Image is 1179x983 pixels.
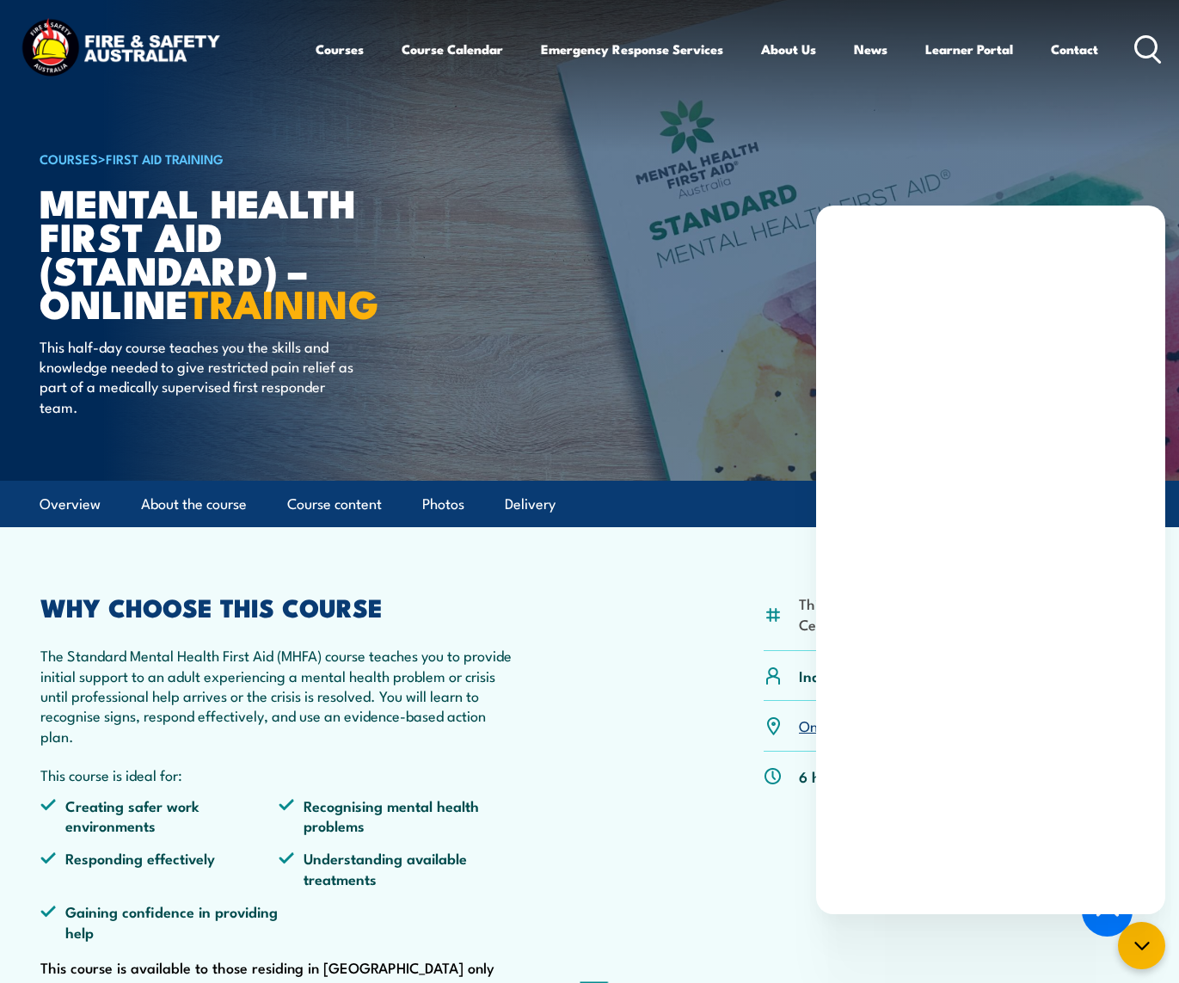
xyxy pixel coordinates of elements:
[316,28,364,70] a: Courses
[799,593,1139,634] li: This is a non-accredited training course, a Certificate of Attendance is issued on completion.
[40,336,353,417] p: This half-day course teaches you the skills and knowledge needed to give restricted pain relief a...
[40,149,98,168] a: COURSES
[279,848,517,888] li: Understanding available treatments
[40,645,517,746] p: The Standard Mental Health First Aid (MHFA) course teaches you to provide initial support to an a...
[40,185,464,320] h1: Mental Health First Aid (Standard) – Online
[761,28,816,70] a: About Us
[925,28,1013,70] a: Learner Portal
[799,715,840,735] a: Online
[40,595,517,980] div: This course is available to those residing in [GEOGRAPHIC_DATA] only
[40,765,517,784] p: This course is ideal for:
[40,848,279,888] li: Responding effectively
[799,666,1121,685] p: Individuals, Small groups or Corporate bookings
[505,482,556,527] a: Delivery
[1118,922,1165,969] button: chat-button
[279,796,517,836] li: Recognising mental health problems
[854,28,887,70] a: News
[799,766,850,786] p: 6 hours
[40,595,517,617] h2: WHY CHOOSE THIS COURSE
[1051,28,1098,70] a: Contact
[188,273,379,332] strong: TRAINING
[40,796,279,836] li: Creating safer work environments
[106,149,224,168] a: First Aid Training
[402,28,503,70] a: Course Calendar
[40,901,279,942] li: Gaining confidence in providing help
[541,28,723,70] a: Emergency Response Services
[422,482,464,527] a: Photos
[816,206,1165,914] iframe: Chatbot
[287,482,382,527] a: Course content
[141,482,247,527] a: About the course
[40,148,464,169] h6: >
[40,482,101,527] a: Overview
